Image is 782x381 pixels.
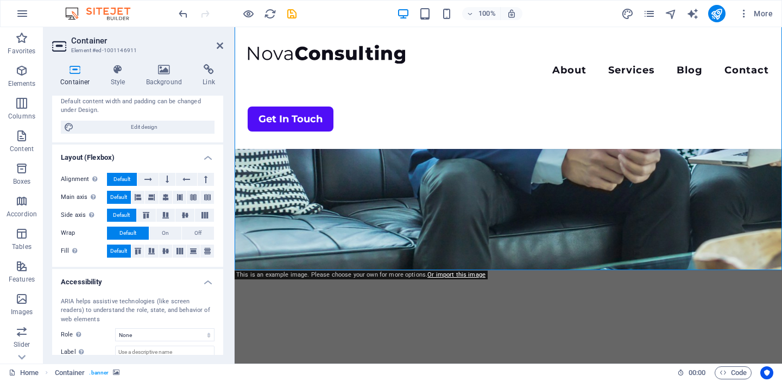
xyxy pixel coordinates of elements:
[478,7,496,20] h6: 100%
[689,366,705,379] span: 00 00
[61,121,215,134] button: Edit design
[263,7,276,20] button: reload
[686,7,699,20] button: text_generator
[696,368,698,377] span: :
[242,7,255,20] button: Click here to leave preview mode and continue editing
[8,79,36,88] p: Elements
[710,8,723,20] i: Publish
[9,366,39,379] a: Click to cancel selection. Double-click to open Pages
[113,209,130,222] span: Default
[285,7,298,20] button: save
[677,366,706,379] h6: Session time
[61,209,107,222] label: Side axis
[13,177,31,186] p: Boxes
[113,370,119,376] i: This element contains a background
[115,346,215,359] input: Use a descriptive name
[61,227,107,240] label: Wrap
[643,8,655,20] i: Pages (Ctrl+Alt+S)
[734,5,777,22] button: More
[71,36,223,46] h2: Container
[194,64,223,87] h4: Link
[621,8,634,20] i: Design (Ctrl+Alt+Y)
[61,297,215,324] div: ARIA helps assistive technologies (like screen readers) to understand the role, state, and behavi...
[89,366,109,379] span: . banner
[162,227,169,240] span: On
[107,191,131,204] button: Default
[427,271,485,278] a: Or import this image
[138,64,195,87] h4: Background
[507,9,516,18] i: On resize automatically adjust zoom level to fit chosen device.
[61,245,107,258] label: Fill
[177,8,190,20] i: Undo: Change logo type (Ctrl+Z)
[264,8,276,20] i: Reload page
[62,7,144,20] img: Editor Logo
[686,8,699,20] i: AI Writer
[52,269,223,289] h4: Accessibility
[61,191,107,204] label: Main axis
[7,210,37,218] p: Accordion
[103,64,138,87] h4: Style
[182,227,214,240] button: Off
[110,245,127,258] span: Default
[107,209,136,222] button: Default
[176,7,190,20] button: undo
[71,46,201,55] h3: Element #ed-1001146911
[61,328,84,341] span: Role
[52,64,103,87] h4: Container
[621,7,634,20] button: design
[9,275,35,284] p: Features
[643,7,656,20] button: pages
[14,340,30,349] p: Slider
[8,112,35,121] p: Columns
[708,5,726,22] button: publish
[760,366,773,379] button: Usercentrics
[107,227,149,240] button: Default
[107,173,137,186] button: Default
[665,8,677,20] i: Navigator
[77,121,211,134] span: Edit design
[55,366,120,379] nav: breadcrumb
[665,7,678,20] button: navigator
[61,346,115,359] label: Label
[55,366,85,379] span: Click to select. Double-click to edit
[113,173,130,186] span: Default
[194,227,201,240] span: Off
[119,227,136,240] span: Default
[52,145,223,164] h4: Layout (Flexbox)
[61,173,107,186] label: Alignment
[739,8,773,19] span: More
[11,308,33,316] p: Images
[715,366,752,379] button: Code
[61,97,215,115] div: Default content width and padding can be changed under Design.
[107,245,131,258] button: Default
[720,366,747,379] span: Code
[462,7,501,20] button: 100%
[10,145,34,153] p: Content
[149,227,181,240] button: On
[286,8,298,20] i: Save (Ctrl+S)
[8,47,35,55] p: Favorites
[12,242,31,251] p: Tables
[110,191,127,204] span: Default
[234,271,488,279] div: This is an example image. Please choose your own for more options.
